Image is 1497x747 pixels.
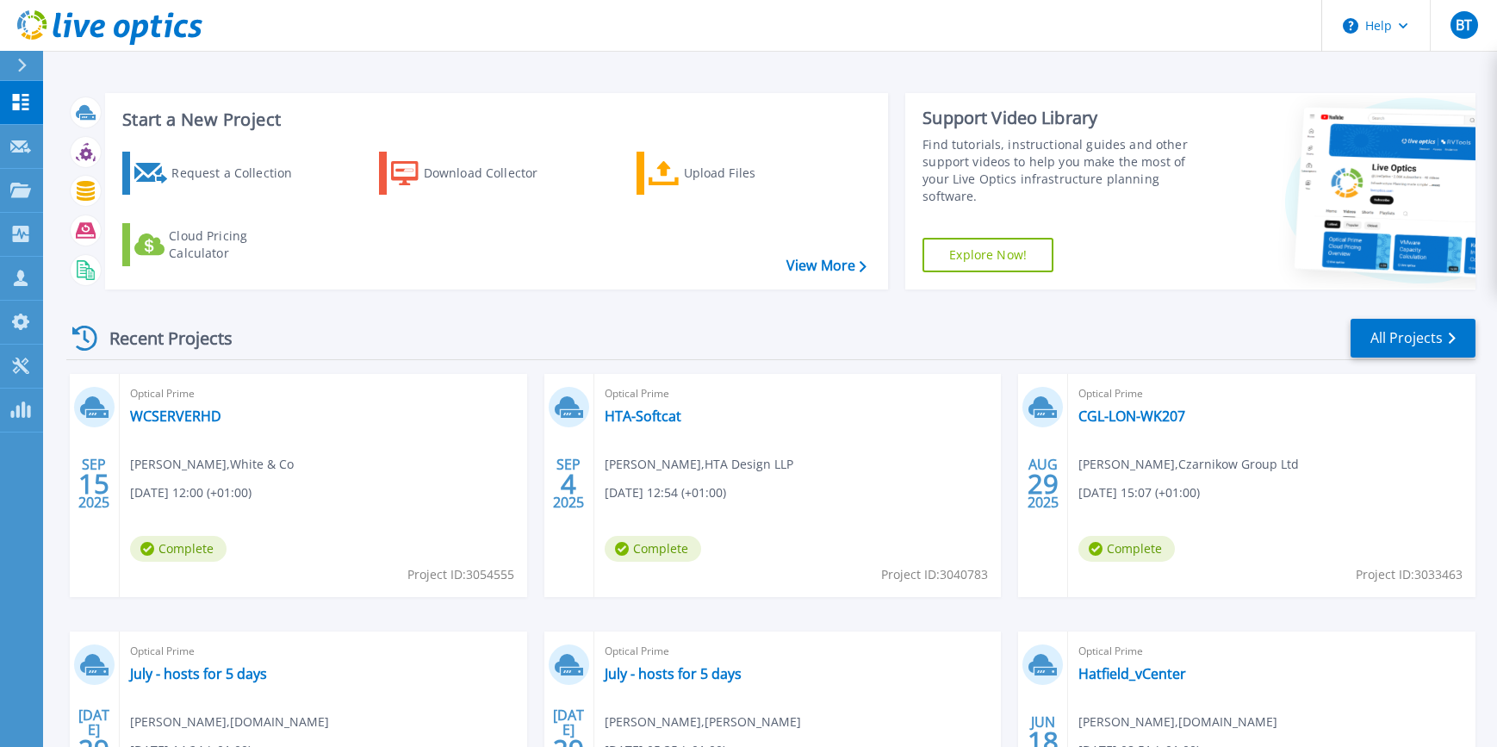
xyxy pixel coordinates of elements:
[605,642,991,661] span: Optical Prime
[1027,452,1059,515] div: AUG 2025
[786,258,867,274] a: View More
[605,384,991,403] span: Optical Prime
[78,476,109,491] span: 15
[605,713,801,731] span: [PERSON_NAME] , [PERSON_NAME]
[130,483,252,502] span: [DATE] 12:00 (+01:00)
[605,483,726,502] span: [DATE] 12:54 (+01:00)
[922,238,1053,272] a: Explore Now!
[881,565,988,584] span: Project ID: 3040783
[637,152,829,195] a: Upload Files
[66,317,256,359] div: Recent Projects
[122,223,314,266] a: Cloud Pricing Calculator
[605,665,742,682] a: July - hosts for 5 days
[424,156,562,190] div: Download Collector
[130,408,221,425] a: WCSERVERHD
[1078,483,1200,502] span: [DATE] 15:07 (+01:00)
[605,408,681,425] a: HTA-Softcat
[130,536,227,562] span: Complete
[684,156,822,190] div: Upload Files
[1078,665,1186,682] a: Hatfield_vCenter
[130,642,517,661] span: Optical Prime
[78,452,110,515] div: SEP 2025
[605,536,701,562] span: Complete
[169,227,307,262] div: Cloud Pricing Calculator
[130,713,329,731] span: [PERSON_NAME] , [DOMAIN_NAME]
[1028,476,1059,491] span: 29
[130,665,267,682] a: July - hosts for 5 days
[1356,565,1463,584] span: Project ID: 3033463
[122,152,314,195] a: Request a Collection
[1351,319,1475,358] a: All Projects
[1078,408,1185,425] a: CGL-LON-WK207
[122,110,866,129] h3: Start a New Project
[1078,642,1465,661] span: Optical Prime
[1078,384,1465,403] span: Optical Prime
[605,455,793,474] span: [PERSON_NAME] , HTA Design LLP
[171,156,309,190] div: Request a Collection
[130,455,294,474] span: [PERSON_NAME] , White & Co
[1078,455,1299,474] span: [PERSON_NAME] , Czarnikow Group Ltd
[130,384,517,403] span: Optical Prime
[922,136,1211,205] div: Find tutorials, instructional guides and other support videos to help you make the most of your L...
[1456,18,1472,32] span: BT
[379,152,571,195] a: Download Collector
[407,565,514,584] span: Project ID: 3054555
[552,452,585,515] div: SEP 2025
[922,107,1211,129] div: Support Video Library
[1078,713,1277,731] span: [PERSON_NAME] , [DOMAIN_NAME]
[561,476,576,491] span: 4
[1078,536,1175,562] span: Complete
